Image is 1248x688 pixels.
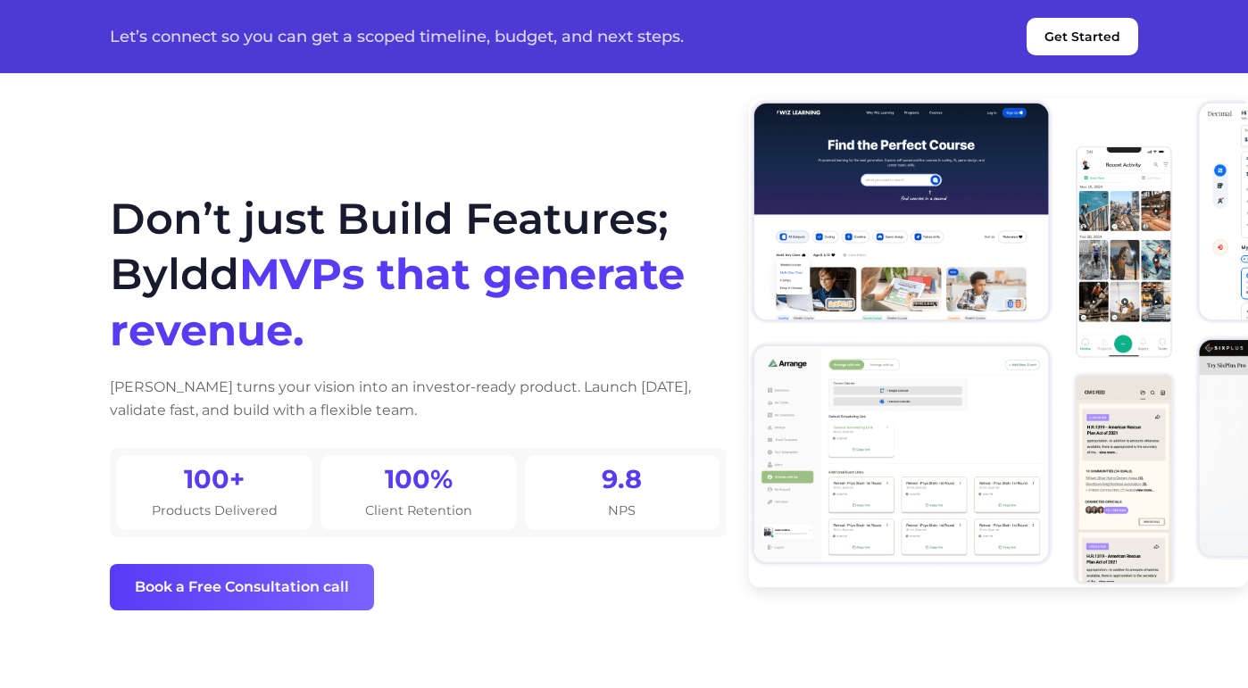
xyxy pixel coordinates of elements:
[365,501,472,521] p: Client Retention
[152,501,278,521] p: Products Delivered
[184,464,245,493] h2: 100+
[110,564,374,610] button: Book a Free Consultation call
[749,98,1248,587] img: App Preview
[110,191,727,358] h1: Don’t just Build Features; Byldd
[1027,18,1138,55] button: Get Started
[385,464,453,493] h2: 100%
[110,376,727,421] p: [PERSON_NAME] turns your vision into an investor-ready product. Launch [DATE], validate fast, and...
[110,248,685,355] span: MVPs that generate revenue.
[110,28,684,46] p: Let’s connect so you can get a scoped timeline, budget, and next steps.
[602,464,642,493] h2: 9.8
[608,501,636,521] p: NPS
